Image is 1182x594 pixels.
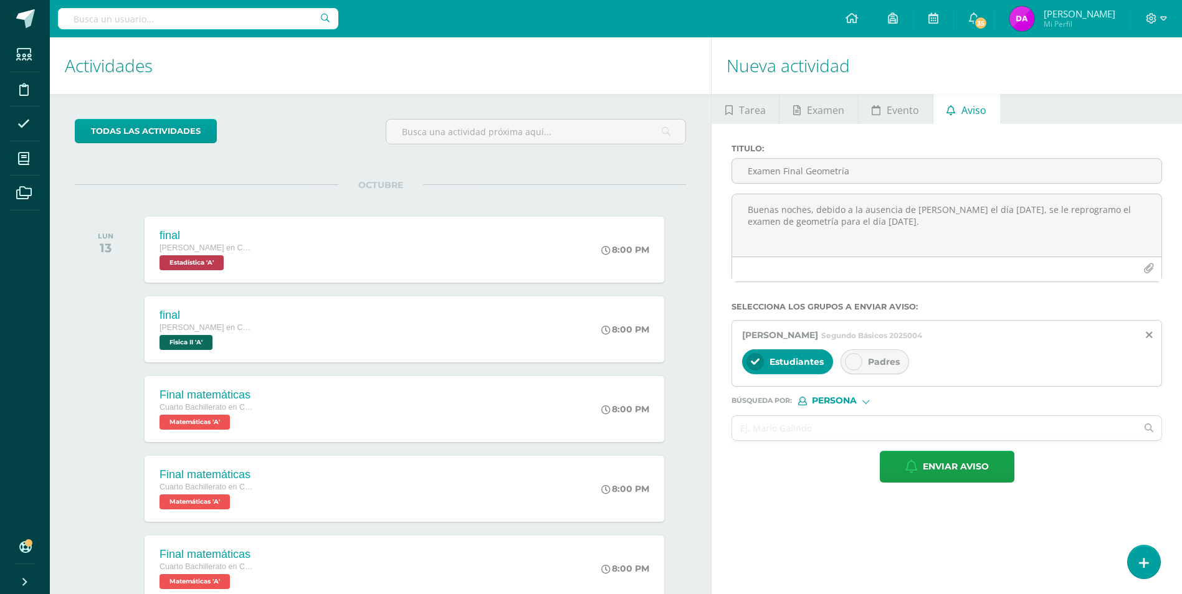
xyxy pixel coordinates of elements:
span: Persona [812,397,857,404]
div: 8:00 PM [601,324,649,335]
span: Mi Perfil [1044,19,1115,29]
label: Selecciona los grupos a enviar aviso : [732,302,1162,311]
div: final [160,309,253,322]
span: [PERSON_NAME] [742,329,818,341]
div: 13 [98,240,113,255]
span: Matemáticas 'A' [160,574,230,589]
a: Examen [779,94,857,124]
span: [PERSON_NAME] en CCLL [160,243,253,252]
span: Matemáticas 'A' [160,415,230,430]
div: 8:00 PM [601,563,649,574]
span: Fisica II 'A' [160,335,212,350]
textarea: Buenas noches, debido a la ausencia de [PERSON_NAME] el día [DATE], se le reprogramo el examen de... [732,194,1161,257]
button: Enviar aviso [880,451,1014,483]
div: 8:00 PM [601,483,649,494]
span: Matemáticas 'A' [160,494,230,509]
input: Busca una actividad próxima aquí... [386,120,686,144]
div: Final matemáticas [160,389,253,402]
div: 8:00 PM [601,244,649,255]
div: Final matemáticas [160,468,253,481]
span: Padres [868,356,900,367]
label: Titulo : [732,144,1162,153]
input: Busca un usuario... [58,8,338,29]
span: Estadística 'A' [160,255,224,270]
div: [object Object] [798,397,892,405]
span: OCTUBRE [338,179,423,191]
a: Evento [859,94,933,124]
img: 10ff0b26909370768b000b86823b4192.png [1009,6,1034,31]
span: Búsqueda por : [732,397,792,404]
span: Estudiantes [770,356,824,367]
span: Cuarto Bachillerato en CCLL [160,483,253,491]
a: todas las Actividades [75,119,217,143]
a: Aviso [933,94,1000,124]
span: Aviso [961,95,986,125]
div: Final matemáticas [160,548,253,561]
a: Tarea [712,94,779,124]
span: Evento [887,95,919,125]
h1: Actividades [65,37,696,94]
span: Cuarto Bachillerato en CCLL en Computacion [160,562,253,571]
input: Ej. Mario Galindo [732,416,1137,440]
span: 35 [974,16,988,30]
h1: Nueva actividad [727,37,1167,94]
span: Cuarto Bachillerato en CCLL en Diseño Grafico [160,403,253,412]
div: 8:00 PM [601,403,649,415]
input: Titulo [732,159,1161,183]
div: final [160,229,253,242]
span: [PERSON_NAME] [1044,7,1115,20]
div: LUN [98,232,113,240]
span: Examen [807,95,844,125]
span: [PERSON_NAME] en CCLL [160,323,253,332]
span: Segundo Básicos 2025004 [821,331,922,340]
span: Tarea [739,95,766,125]
span: Enviar aviso [923,451,989,482]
